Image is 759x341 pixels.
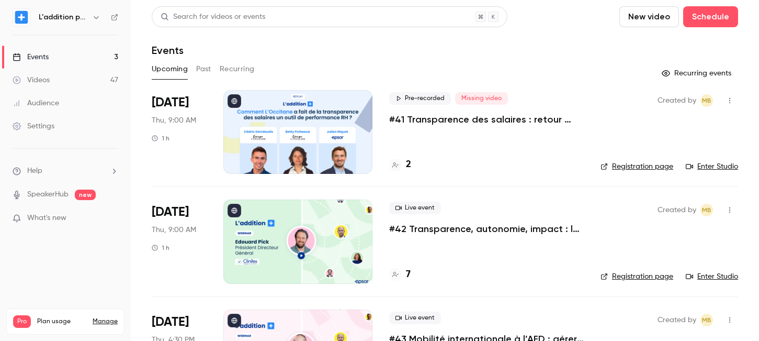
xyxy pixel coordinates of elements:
[389,223,584,235] a: #42 Transparence, autonomie, impact : la recette Clinitex
[700,204,713,216] span: Mylène BELLANGER
[702,94,711,107] span: MB
[683,6,738,27] button: Schedule
[389,202,441,214] span: Live event
[601,271,673,282] a: Registration page
[702,314,711,326] span: MB
[152,204,189,221] span: [DATE]
[389,158,411,172] a: 2
[13,75,50,85] div: Videos
[75,190,96,200] span: new
[686,161,738,172] a: Enter Studio
[152,314,189,331] span: [DATE]
[389,113,584,126] a: #41 Transparence des salaires : retour d'expérience de L'Occitane
[13,166,118,177] li: help-dropdown-opener
[27,213,66,224] span: What's new
[702,204,711,216] span: MB
[196,61,211,78] button: Past
[152,244,169,252] div: 1 h
[220,61,255,78] button: Recurring
[658,94,696,107] span: Created by
[37,317,86,326] span: Plan usage
[406,158,411,172] h4: 2
[658,314,696,326] span: Created by
[601,161,673,172] a: Registration page
[700,314,713,326] span: Mylène BELLANGER
[13,98,59,108] div: Audience
[106,214,118,223] iframe: Noticeable Trigger
[13,315,31,328] span: Pro
[686,271,738,282] a: Enter Studio
[27,189,69,200] a: SpeakerHub
[152,225,196,235] span: Thu, 9:00 AM
[161,12,265,23] div: Search for videos or events
[658,204,696,216] span: Created by
[152,94,189,111] span: [DATE]
[27,166,42,177] span: Help
[152,134,169,142] div: 1 h
[13,9,30,26] img: L'addition par Epsor
[619,6,679,27] button: New video
[455,92,508,105] span: Missing video
[389,312,441,324] span: Live event
[152,61,188,78] button: Upcoming
[152,90,207,174] div: Oct 16 Thu, 9:00 AM (Europe/Paris)
[389,92,451,105] span: Pre-recorded
[93,317,118,326] a: Manage
[389,268,411,282] a: 7
[152,44,184,57] h1: Events
[13,121,54,131] div: Settings
[39,12,88,23] h6: L'addition par Epsor
[657,65,738,82] button: Recurring events
[406,268,411,282] h4: 7
[700,94,713,107] span: Mylène BELLANGER
[13,52,49,62] div: Events
[152,115,196,126] span: Thu, 9:00 AM
[152,200,207,283] div: Nov 6 Thu, 9:00 AM (Europe/Paris)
